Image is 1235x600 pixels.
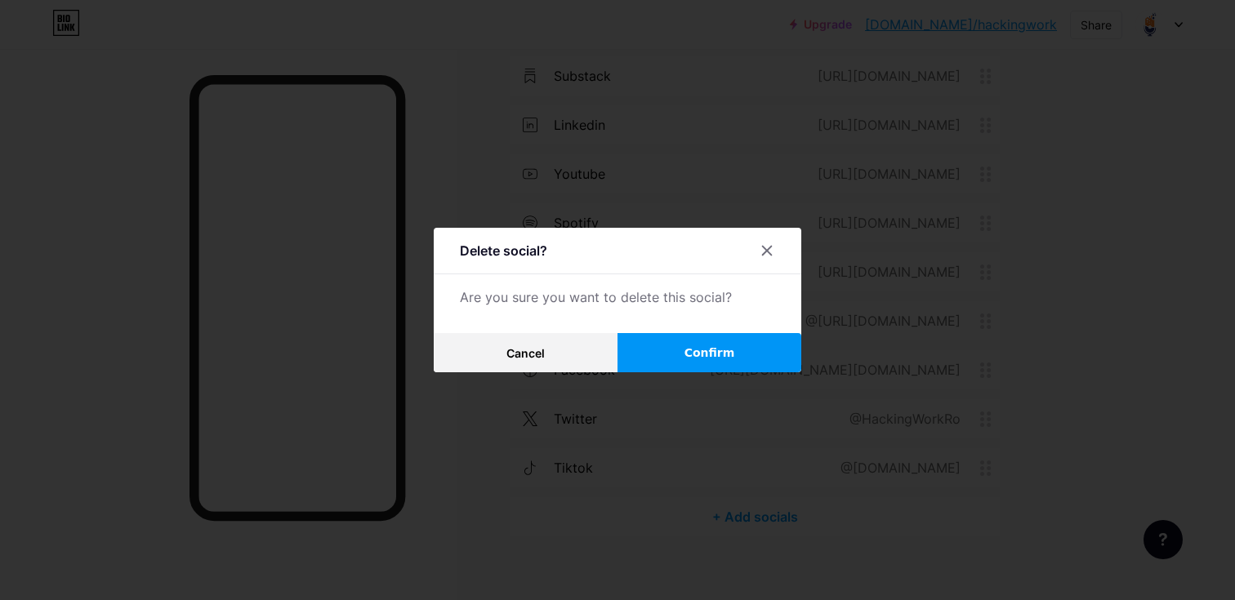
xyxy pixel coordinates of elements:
[506,346,545,360] span: Cancel
[460,241,547,260] div: Delete social?
[684,344,735,362] span: Confirm
[434,333,617,372] button: Cancel
[460,287,775,307] div: Are you sure you want to delete this social?
[617,333,801,372] button: Confirm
